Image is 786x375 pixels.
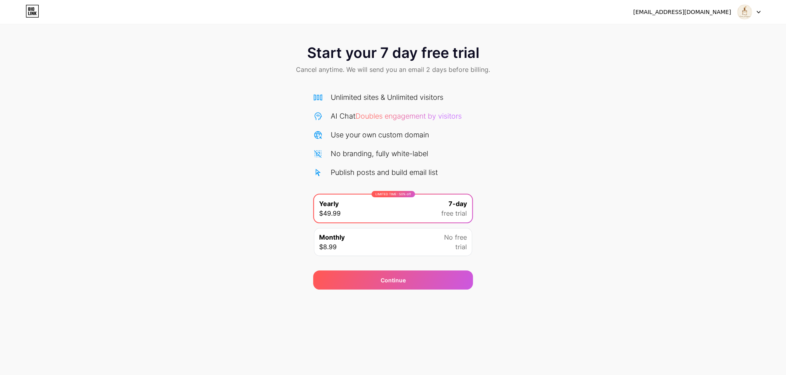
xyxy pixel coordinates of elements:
span: Doubles engagement by visitors [355,112,462,120]
span: 7-day [449,199,467,208]
span: No free [444,232,467,242]
div: Continue [381,276,406,284]
img: scentsofelegance [737,4,752,20]
span: Cancel anytime. We will send you an email 2 days before billing. [296,65,490,74]
span: Start your 7 day free trial [307,45,479,61]
span: Yearly [319,199,339,208]
div: LIMITED TIME : 50% off [371,191,415,197]
div: Use your own custom domain [331,129,429,140]
div: Unlimited sites & Unlimited visitors [331,92,443,103]
span: $8.99 [319,242,337,252]
span: trial [455,242,467,252]
span: Monthly [319,232,345,242]
div: AI Chat [331,111,462,121]
span: $49.99 [319,208,341,218]
div: [EMAIL_ADDRESS][DOMAIN_NAME] [633,8,731,16]
span: free trial [441,208,467,218]
div: No branding, fully white-label [331,148,428,159]
div: Publish posts and build email list [331,167,438,178]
